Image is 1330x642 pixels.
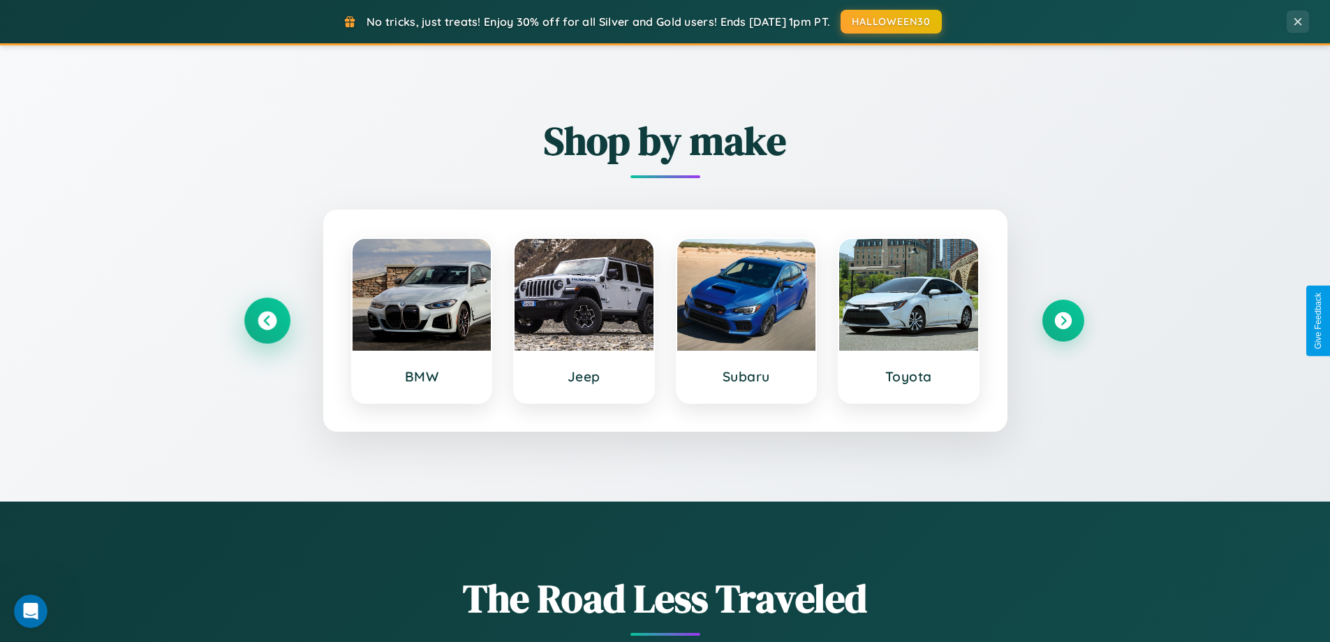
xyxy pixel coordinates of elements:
[367,15,830,29] span: No tricks, just treats! Enjoy 30% off for all Silver and Gold users! Ends [DATE] 1pm PT.
[367,368,478,385] h3: BMW
[14,594,47,628] iframe: Intercom live chat
[246,114,1084,168] h2: Shop by make
[529,368,640,385] h3: Jeep
[691,368,802,385] h3: Subaru
[1313,293,1323,349] div: Give Feedback
[246,571,1084,625] h1: The Road Less Traveled
[841,10,942,34] button: HALLOWEEN30
[853,368,964,385] h3: Toyota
